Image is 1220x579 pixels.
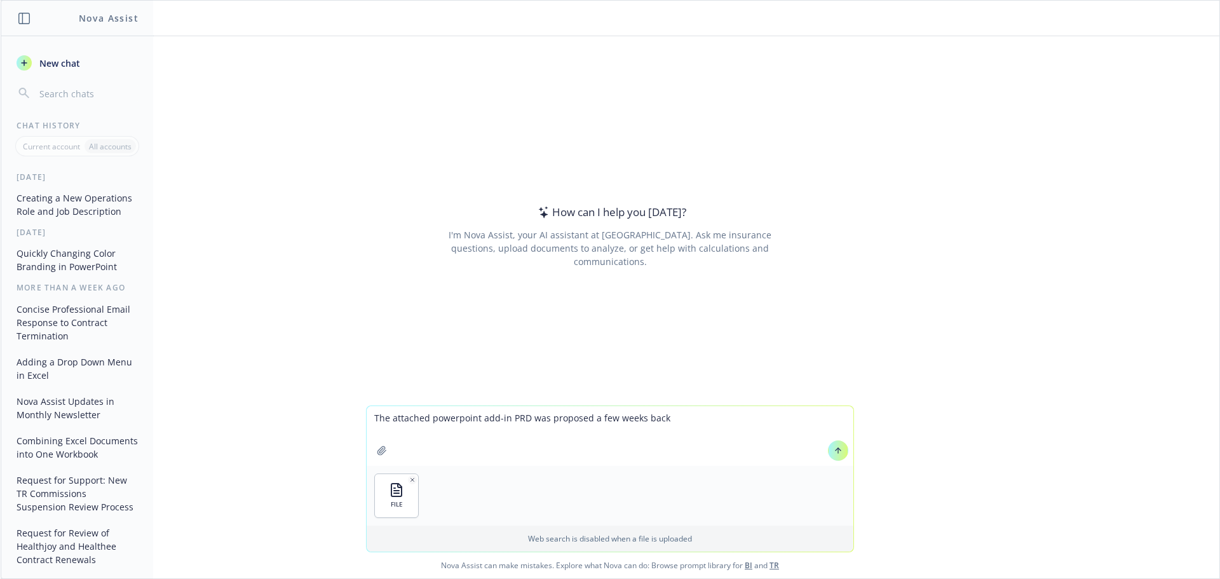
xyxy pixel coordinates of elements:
[391,500,403,508] span: FILE
[23,141,80,152] p: Current account
[375,474,418,517] button: FILE
[37,85,138,102] input: Search chats
[11,522,143,570] button: Request for Review of Healthjoy and Healthee Contract Renewals
[37,57,80,70] span: New chat
[745,560,752,571] a: BI
[11,430,143,465] button: Combining Excel Documents into One Workbook
[11,391,143,425] button: Nova Assist Updates in Monthly Newsletter
[11,187,143,222] button: Creating a New Operations Role and Job Description
[1,282,153,293] div: More than a week ago
[11,351,143,386] button: Adding a Drop Down Menu in Excel
[1,227,153,238] div: [DATE]
[1,120,153,131] div: Chat History
[374,533,846,544] p: Web search is disabled when a file is uploaded
[6,552,1214,578] span: Nova Assist can make mistakes. Explore what Nova can do: Browse prompt library for and
[79,11,139,25] h1: Nova Assist
[11,299,143,346] button: Concise Professional Email Response to Contract Termination
[769,560,779,571] a: TR
[534,204,686,221] div: How can I help you [DATE]?
[89,141,132,152] p: All accounts
[11,243,143,277] button: Quickly Changing Color Branding in PowerPoint
[367,406,853,466] textarea: The attached powerpoint add-in PRD was proposed a few weeks back
[431,228,789,268] div: I'm Nova Assist, your AI assistant at [GEOGRAPHIC_DATA]. Ask me insurance questions, upload docum...
[11,51,143,74] button: New chat
[1,172,153,182] div: [DATE]
[11,470,143,517] button: Request for Support: New TR Commissions Suspension Review Process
